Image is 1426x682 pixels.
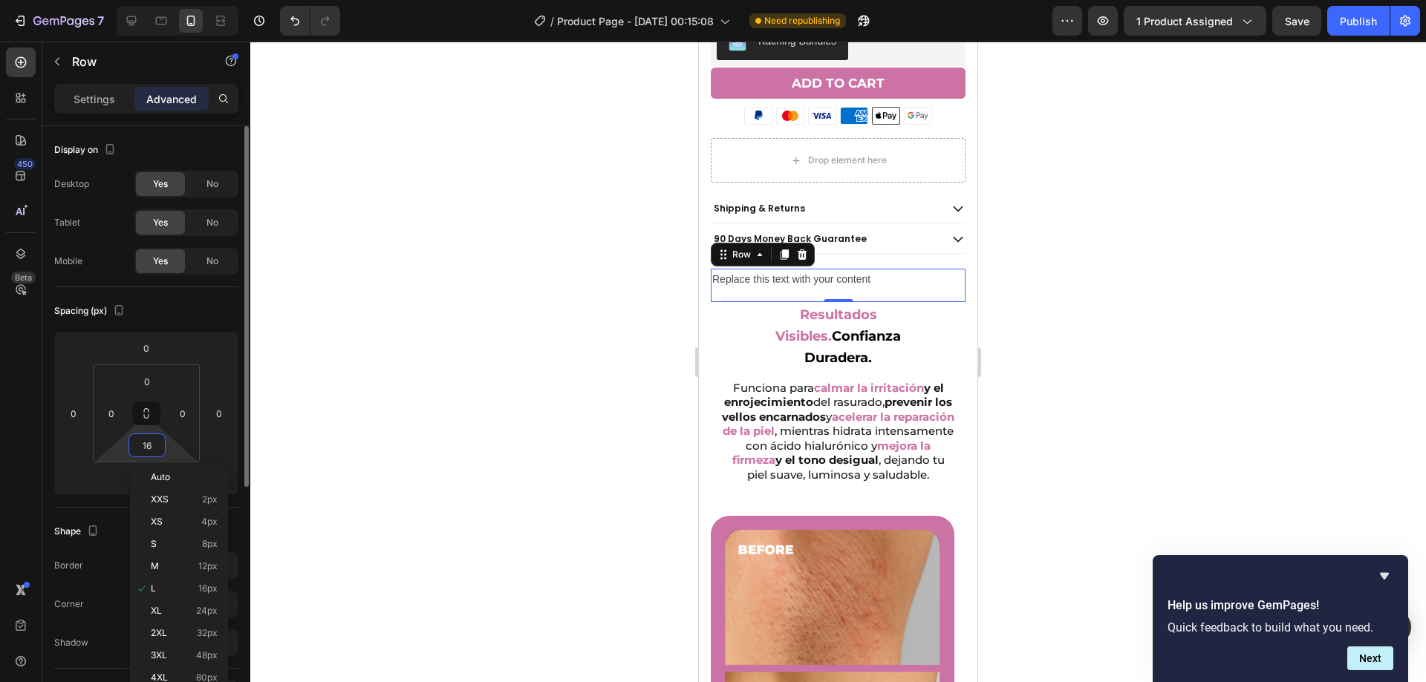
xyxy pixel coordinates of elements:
[151,517,163,527] span: XS
[172,402,194,424] input: 0px
[153,177,168,191] span: Yes
[206,177,218,191] span: No
[33,397,232,426] strong: mejora la firmeza
[151,561,159,571] span: M
[198,561,218,571] span: 12px
[93,33,186,50] p: ADD TO CART
[153,216,168,229] span: Yes
[12,26,267,57] button: ADD TO CART
[54,177,89,191] div: Desktop
[11,272,36,283] div: Beta
[54,216,80,229] div: Tablet
[206,216,218,229] span: No
[146,91,197,107] p: Advanced
[25,339,245,368] strong: y el enrojecimiento
[201,517,218,527] span: 4px
[15,191,168,203] p: 90 Days Money Back Guarantee
[97,12,104,30] p: 7
[76,265,178,303] strong: Resultados Visibles.
[132,370,162,393] input: 0px
[54,255,82,268] div: Mobile
[54,522,102,542] div: Shape
[151,494,169,505] span: XXS
[202,494,218,505] span: 2px
[208,402,230,424] input: 0
[151,583,156,594] span: L
[206,255,218,268] span: No
[198,583,218,594] span: 16px
[1168,597,1393,614] h2: Help us improve GemPages!
[1340,13,1377,29] div: Publish
[93,33,186,50] div: Rich Text Editor. Editing area: main
[151,650,167,660] span: 3XL
[54,597,84,611] div: Corner
[202,539,218,549] span: 8px
[1327,6,1390,36] button: Publish
[132,434,162,456] input: l
[54,301,128,321] div: Spacing (px)
[109,113,188,125] div: Drop element here
[1347,646,1393,670] button: Next question
[1272,6,1321,36] button: Save
[699,42,977,682] iframe: Design area
[15,161,106,173] p: Shipping & Returns
[62,402,85,424] input: 0
[54,636,88,649] div: Shadow
[151,472,170,482] span: Auto
[13,189,170,206] div: Rich Text Editor. Editing area: main
[1168,620,1393,635] p: Quick feedback to build what you need.
[105,286,202,324] strong: Confianza Duradera.
[72,53,198,71] p: Row
[153,255,168,268] span: Yes
[151,539,157,549] span: S
[23,353,253,382] strong: prevenir los vellos encarnados
[100,402,123,424] input: 0px
[54,559,83,572] div: Border
[13,159,108,175] div: Rich Text Editor. Editing area: main
[22,339,256,441] p: Funciona para del rasurado, y , mientras hidrata intensamente con ácido hialurónico y , dejando t...
[151,606,162,616] span: XL
[74,91,115,107] p: Settings
[54,140,119,160] div: Display on
[1136,13,1233,29] span: 1 product assigned
[131,337,161,359] input: 0
[12,227,267,249] div: Replace this text with your content
[1124,6,1266,36] button: 1 product assigned
[151,628,167,638] span: 2XL
[30,206,55,220] div: Row
[196,606,218,616] span: 24px
[197,628,218,638] span: 32px
[764,14,840,27] span: Need republishing
[280,6,340,36] div: Undo/Redo
[24,368,255,397] strong: acelerar la reparación de la piel
[1168,567,1393,670] div: Help us improve GemPages!
[1285,15,1309,27] span: Save
[1375,567,1393,585] button: Hide survey
[550,13,554,29] span: /
[115,339,225,353] strong: calmar la irritación
[557,13,714,29] span: Product Page - [DATE] 00:15:08
[14,158,36,170] div: 450
[196,650,218,660] span: 48px
[6,6,111,36] button: 7
[76,411,180,425] strong: y el tono desigual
